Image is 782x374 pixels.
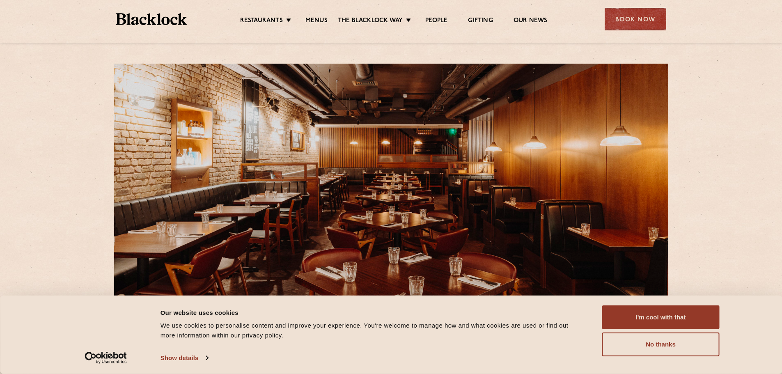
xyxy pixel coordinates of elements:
a: People [425,17,447,26]
a: Our News [514,17,548,26]
a: The Blacklock Way [338,17,403,26]
a: Show details [161,352,208,364]
button: I'm cool with that [602,305,720,329]
a: Restaurants [240,17,283,26]
div: We use cookies to personalise content and improve your experience. You're welcome to manage how a... [161,321,584,340]
div: Book Now [605,8,666,30]
img: BL_Textured_Logo-footer-cropped.svg [116,13,187,25]
div: Our website uses cookies [161,307,584,317]
a: Gifting [468,17,493,26]
a: Menus [305,17,328,26]
button: No thanks [602,333,720,356]
a: Usercentrics Cookiebot - opens in a new window [70,352,142,364]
